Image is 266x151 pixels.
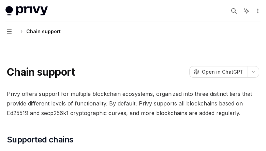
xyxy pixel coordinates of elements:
[7,89,259,118] span: Privy offers support for multiple blockchain ecosystems, organized into three distinct tiers that...
[26,27,61,36] div: Chain support
[7,66,75,78] h1: Chain support
[189,66,248,78] button: Open in ChatGPT
[202,68,243,75] span: Open in ChatGPT
[7,134,73,145] span: Supported chains
[254,6,261,16] button: More actions
[5,6,48,16] img: light logo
